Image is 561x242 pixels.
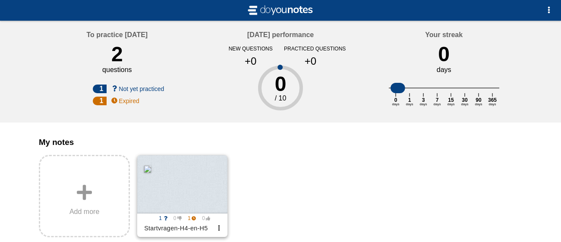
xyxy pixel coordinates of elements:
[461,102,468,106] text: days
[406,102,413,106] text: days
[287,55,334,67] div: +0
[169,215,182,221] span: 0
[183,215,196,221] span: 1
[198,215,211,221] span: 0
[227,55,274,67] div: +0
[489,102,496,106] text: days
[476,97,482,103] text: 90
[221,74,340,94] div: 0
[448,97,454,103] text: 15
[221,94,340,102] div: / 10
[284,46,337,52] div: practiced questions
[111,42,123,66] div: 2
[392,102,399,106] text: days
[246,3,315,17] img: svg+xml;base64,CiAgICAgIDxzdmcgdmlld0JveD0iLTIgLTIgMjAgNCIgeG1sbnM9Imh0dHA6Ly93d3cudzMub3JnLzIwMD...
[419,102,427,106] text: days
[137,155,228,237] a: 1 0 1 0 Startvragen-H4-en-H5
[462,97,468,103] text: 30
[408,97,411,103] text: 1
[39,138,522,147] h3: My notes
[422,97,425,103] text: 3
[438,42,450,66] div: 0
[102,66,132,74] div: questions
[488,97,497,103] text: 365
[224,46,277,52] div: new questions
[119,97,139,104] span: Expired
[87,31,148,39] h4: To practice [DATE]
[425,31,463,39] h4: Your streak
[475,102,482,106] text: days
[433,102,441,106] text: days
[447,102,454,106] text: days
[93,85,107,93] div: 1
[93,97,107,105] div: 1
[247,31,314,39] h4: [DATE] performance
[119,85,164,92] span: Not yet practiced
[394,97,397,103] text: 0
[141,221,214,235] div: Startvragen-H4-en-H5
[437,66,451,74] div: days
[69,208,99,216] span: Add more
[435,97,438,103] text: 7
[540,2,558,19] button: Options
[154,215,167,221] span: 1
